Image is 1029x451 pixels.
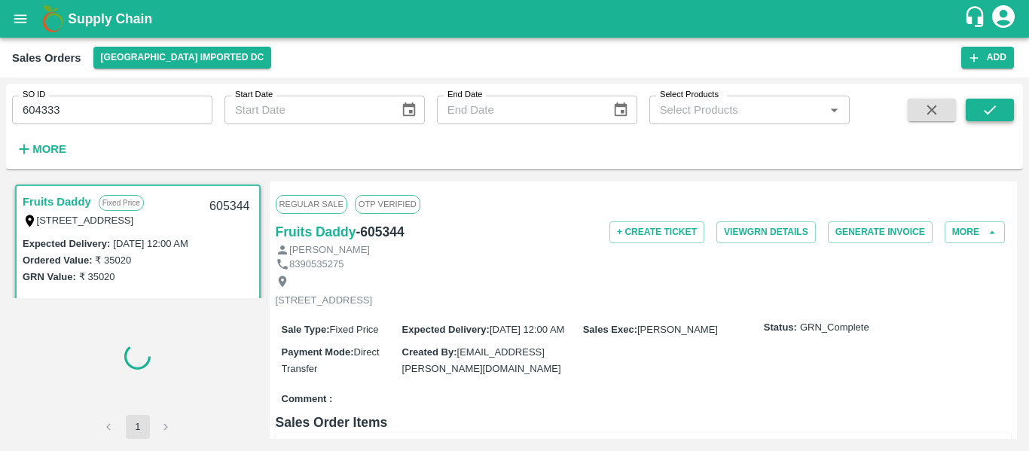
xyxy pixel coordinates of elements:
div: customer-support [963,5,990,32]
label: ₹ 35020 [95,254,131,266]
a: Supply Chain [68,8,963,29]
nav: pagination navigation [95,415,181,439]
label: Start Date [235,89,273,101]
p: 8390535275 [289,257,344,272]
label: Ordered Value: [23,254,92,266]
label: SO ID [23,89,45,101]
input: Select Products [654,100,820,120]
label: Sale Type : [282,324,330,335]
button: page 1 [126,415,150,439]
button: Open [824,100,844,120]
label: [STREET_ADDRESS] [37,215,134,226]
button: ViewGRN Details [716,221,816,243]
p: Fixed Price [99,195,144,211]
input: End Date [437,96,601,124]
input: Enter SO ID [12,96,212,124]
label: End Date [447,89,482,101]
label: Sales Exec : [583,324,637,335]
strong: More [32,143,66,155]
button: Select DC [93,47,272,69]
span: [EMAIL_ADDRESS][PERSON_NAME][DOMAIN_NAME] [402,346,561,374]
span: GRN_Complete [800,321,869,335]
b: Supply Chain [68,11,152,26]
div: 605344 [200,189,258,224]
label: Comment : [282,392,333,407]
button: Choose date [395,96,423,124]
button: Generate Invoice [828,221,933,243]
span: Direct Transfer [282,346,380,374]
label: Expected Delivery : [402,324,490,335]
input: Start Date [224,96,389,124]
button: open drawer [3,2,38,36]
label: Created By : [402,346,457,358]
h6: Sales Order Items [276,412,1012,433]
label: GRN Value: [23,271,76,282]
p: [PERSON_NAME] [289,243,370,257]
h6: - 605344 [356,221,404,242]
button: More [12,136,70,162]
label: Payment Mode : [282,346,354,358]
span: Regular Sale [276,195,347,213]
label: Expected Delivery : [23,238,110,249]
label: Status: [764,321,797,335]
button: + Create Ticket [609,221,704,243]
img: logo [38,4,68,34]
span: OTP VERIFIED [355,195,420,213]
span: [PERSON_NAME] [637,324,718,335]
a: Fruits Daddy [276,221,356,242]
p: [STREET_ADDRESS] [276,294,373,308]
button: Add [961,47,1014,69]
label: [DATE] 12:00 AM [113,238,188,249]
label: ₹ 35020 [79,271,115,282]
button: Choose date [606,96,635,124]
span: [DATE] 12:00 AM [490,324,564,335]
span: Fixed Price [330,324,379,335]
div: Sales Orders [12,48,81,68]
label: Select Products [660,89,719,101]
button: More [945,221,1005,243]
div: account of current user [990,3,1017,35]
a: Fruits Daddy [23,192,91,212]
